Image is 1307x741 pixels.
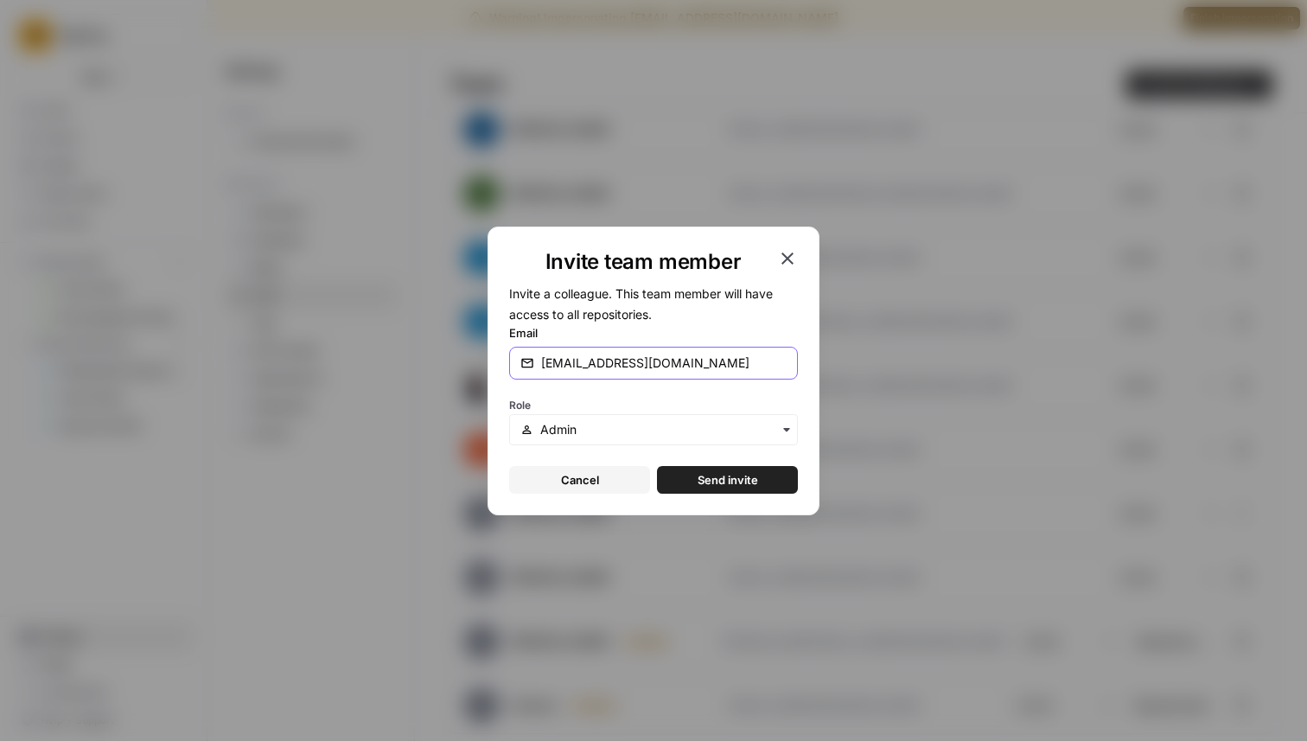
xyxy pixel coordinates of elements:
button: Cancel [509,466,650,494]
label: Email [509,324,798,342]
button: Send invite [657,466,798,494]
span: Role [509,399,531,412]
input: Admin [540,421,787,438]
input: email@company.com [541,355,787,372]
span: Invite a colleague. This team member will have access to all repositories. [509,286,773,322]
span: Send invite [698,471,758,489]
h1: Invite team member [509,248,777,276]
span: Cancel [561,471,599,489]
